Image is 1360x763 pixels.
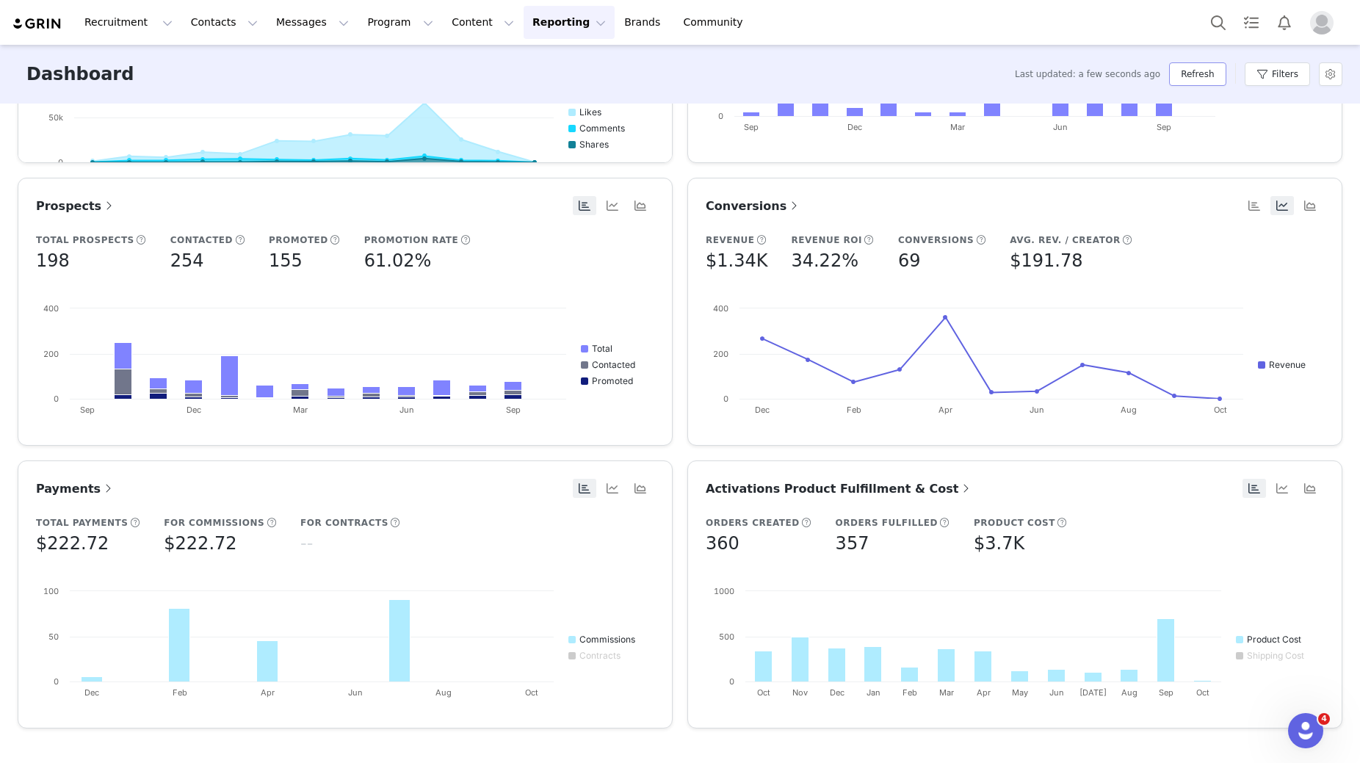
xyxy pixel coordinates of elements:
[706,247,767,274] h5: $1.34K
[80,405,95,415] text: Sep
[348,687,363,698] text: Jun
[300,516,388,529] h5: For Contracts
[76,6,181,39] button: Recruitment
[12,17,63,31] img: grin logo
[1015,68,1160,81] span: Last updated: a few seconds ago
[48,632,59,642] text: 50
[713,349,728,359] text: 200
[506,405,521,415] text: Sep
[269,234,328,247] h5: Promoted
[1301,11,1348,35] button: Profile
[1121,405,1137,415] text: Aug
[170,234,233,247] h5: Contacted
[43,586,59,596] text: 100
[836,516,938,529] h5: Orders Fulfilled
[1214,405,1227,415] text: Oct
[718,111,723,121] text: 0
[187,405,201,415] text: Dec
[791,234,862,247] h5: Revenue ROI
[675,6,759,39] a: Community
[579,123,625,134] text: Comments
[579,106,601,117] text: Likes
[847,405,861,415] text: Feb
[713,303,728,314] text: 400
[173,687,187,698] text: Feb
[719,632,734,642] text: 500
[36,516,128,529] h5: Total Payments
[1012,687,1028,698] text: May
[974,516,1055,529] h5: Product Cost
[898,247,921,274] h5: 69
[1247,650,1304,661] text: Shipping Cost
[1268,6,1301,39] button: Notifications
[1159,687,1173,698] text: Sep
[791,247,858,274] h5: 34.22%
[757,687,770,698] text: Oct
[1030,405,1044,415] text: Jun
[939,687,954,698] text: Mar
[1202,6,1234,39] button: Search
[525,687,538,698] text: Oct
[1121,687,1137,698] text: Aug
[729,676,734,687] text: 0
[592,359,635,370] text: Contacted
[977,687,991,698] text: Apr
[358,6,442,39] button: Program
[1269,359,1306,370] text: Revenue
[706,482,973,496] span: Activations Product Fulfillment & Cost
[1247,634,1301,645] text: Product Cost
[36,247,70,274] h5: 198
[36,530,109,557] h5: $222.72
[43,303,59,314] text: 400
[435,687,452,698] text: Aug
[58,157,63,167] text: 0
[364,234,458,247] h5: Promotion Rate
[267,6,358,39] button: Messages
[847,122,862,132] text: Dec
[579,650,621,661] text: Contracts
[443,6,523,39] button: Content
[36,199,116,213] span: Prospects
[1235,6,1267,39] a: Tasks
[170,247,204,274] h5: 254
[293,405,308,415] text: Mar
[706,199,801,213] span: Conversions
[723,394,728,404] text: 0
[898,234,974,247] h5: Conversions
[836,530,869,557] h5: 357
[615,6,673,39] a: Brands
[269,247,303,274] h5: 155
[26,61,134,87] h3: Dashboard
[950,122,965,132] text: Mar
[1049,687,1064,698] text: Jun
[54,394,59,404] text: 0
[36,480,115,498] a: Payments
[1157,122,1171,132] text: Sep
[792,687,808,698] text: Nov
[36,234,134,247] h5: Total Prospects
[706,516,800,529] h5: Orders Created
[1318,713,1330,725] span: 4
[1169,62,1226,86] button: Refresh
[592,375,633,386] text: Promoted
[261,687,275,698] text: Apr
[54,676,59,687] text: 0
[164,530,236,557] h5: $222.72
[903,687,917,698] text: Feb
[364,247,432,274] h5: 61.02%
[399,405,414,415] text: Jun
[755,405,770,415] text: Dec
[1010,234,1121,247] h5: Avg. Rev. / Creator
[1245,62,1310,86] button: Filters
[579,139,609,150] text: Shares
[1010,247,1082,274] h5: $191.78
[974,530,1024,557] h5: $3.7K
[1079,687,1107,698] text: [DATE]
[43,349,59,359] text: 200
[1288,713,1323,748] iframe: Intercom live chat
[579,634,635,645] text: Commissions
[1196,687,1209,698] text: Oct
[84,687,99,698] text: Dec
[744,122,759,132] text: Sep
